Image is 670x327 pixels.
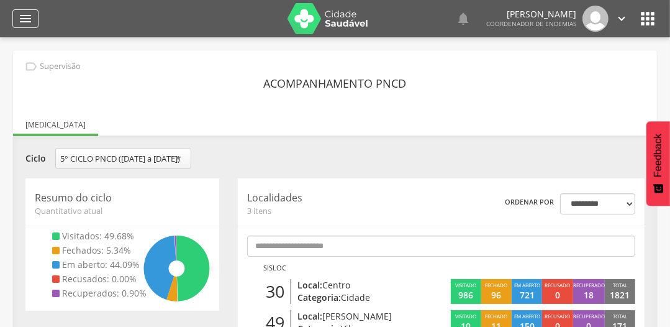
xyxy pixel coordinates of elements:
[613,282,627,288] span: Total
[555,289,560,302] p: 0
[456,11,471,26] i: 
[297,292,420,304] p: Categoria:
[613,313,627,320] span: Total
[615,6,628,32] a: 
[455,282,476,288] span: Visitado
[573,282,605,288] span: Recuperado
[646,121,670,206] button: Feedback - Mostrar pesquisa
[486,282,508,288] span: Fechado
[638,9,658,29] i: 
[297,279,420,292] p: Local:
[492,289,502,302] p: 96
[486,313,508,320] span: Fechado
[505,197,554,207] label: Ordenar por
[584,289,594,302] p: 18
[52,259,147,271] li: Em aberto: 44.09%
[266,280,284,304] span: 30
[520,289,535,302] p: 721
[24,60,38,73] i: 
[60,153,180,164] div: 5° CICLO PNCD ([DATE] a [DATE])
[264,72,407,94] header: Acompanhamento PNCD
[545,313,571,320] span: Recusado
[610,289,630,302] p: 1821
[322,279,350,291] span: Centro
[486,19,576,28] span: Coordenador de Endemias
[458,289,473,302] p: 986
[341,292,370,303] span: Cidade
[263,263,286,273] p: Sisloc
[52,230,147,242] li: Visitados: 49.68%
[486,10,576,19] p: [PERSON_NAME]
[52,244,147,257] li: Fechados: 5.34%
[40,62,81,71] p: Supervisão
[514,282,540,288] span: Em aberto
[35,205,210,216] span: Quantitativo atual
[247,191,404,205] p: Localidades
[573,313,605,320] span: Recuperado
[455,313,476,320] span: Visitado
[12,9,38,28] a: 
[52,287,147,300] li: Recuperados: 0.90%
[456,6,471,32] a: 
[18,11,33,26] i: 
[653,134,664,177] span: Feedback
[615,12,628,25] i: 
[52,273,147,285] li: Recusados: 0.00%
[247,205,404,216] span: 3 itens
[35,191,210,205] p: Resumo do ciclo
[25,152,46,165] label: Ciclo
[297,310,420,323] p: Local:
[514,313,540,320] span: Em aberto
[322,310,392,322] span: [PERSON_NAME]
[545,282,571,288] span: Recusado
